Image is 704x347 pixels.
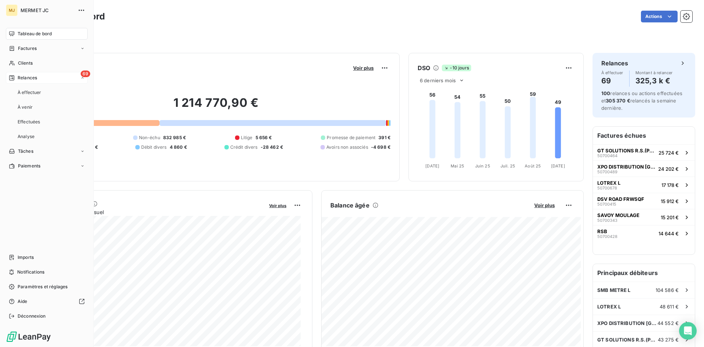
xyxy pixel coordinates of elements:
[269,203,286,208] span: Voir plus
[18,89,41,96] span: À effectuer
[659,150,679,156] span: 25 724 €
[41,208,264,216] span: Chiffre d'affaires mensuel
[601,90,682,111] span: relances ou actions effectuées et relancés la semaine dernière.
[532,202,557,209] button: Voir plus
[593,209,695,225] button: SAVOY MOULAGE5070034315 201 €
[525,163,541,169] tspan: Août 25
[475,163,490,169] tspan: Juin 25
[593,225,695,241] button: RSB5070042814 644 €
[593,127,695,144] h6: Factures échues
[601,59,628,68] h6: Relances
[327,134,375,141] span: Promesse de paiement
[18,254,34,261] span: Imports
[18,45,37,52] span: Factures
[593,193,695,209] button: DSV ROAD FRWSQF5070041515 912 €
[18,60,33,66] span: Clients
[597,170,617,174] span: 50700489
[378,134,390,141] span: 391 €
[657,320,679,326] span: 44 552 €
[6,296,88,307] a: Aide
[18,133,34,140] span: Analyse
[635,71,673,75] span: Montant à relancer
[597,228,607,234] span: RSB
[593,160,695,177] button: XPO DISTRIBUTION [GEOGRAPHIC_DATA]5070048924 202 €
[6,4,18,16] div: MJ
[139,134,160,141] span: Non-échu
[661,198,679,204] span: 15 912 €
[606,98,630,104] span: 305 370 €
[597,218,617,223] span: 50700343
[597,186,617,190] span: 50700678
[18,298,27,305] span: Aide
[442,65,471,71] span: -10 jours
[353,65,374,71] span: Voir plus
[18,30,52,37] span: Tableau de bord
[18,283,67,290] span: Paramètres et réglages
[597,196,644,202] span: DSV ROAD FRWSQF
[500,163,515,169] tspan: Juil. 25
[330,201,370,210] h6: Balance âgée
[420,77,456,83] span: 6 derniers mois
[660,304,679,310] span: 48 611 €
[593,144,695,160] button: GT SOLUTIONS R.S.(PNEUS)5070046425 724 €
[593,264,695,282] h6: Principaux débiteurs
[597,320,657,326] span: XPO DISTRIBUTION [GEOGRAPHIC_DATA]
[18,313,46,319] span: Déconnexion
[601,75,623,87] h4: 69
[659,231,679,236] span: 14 644 €
[597,164,655,170] span: XPO DISTRIBUTION [GEOGRAPHIC_DATA]
[658,337,679,343] span: 43 275 €
[597,180,620,186] span: LOTREX L
[597,202,616,206] span: 50700415
[418,64,430,72] h6: DSO
[21,7,73,13] span: MERMET JC
[18,104,33,111] span: À venir
[597,337,658,343] span: GT SOLUTIONS R.S.(PNEUS)
[661,214,679,220] span: 15 201 €
[18,163,40,169] span: Paiements
[597,212,639,218] span: SAVOY MOULAGE
[425,163,439,169] tspan: [DATE]
[597,304,621,310] span: LOTREX L
[256,134,272,141] span: 5 656 €
[371,144,390,151] span: -4 698 €
[601,90,610,96] span: 100
[163,134,186,141] span: 832 985 €
[679,322,697,340] div: Open Intercom Messenger
[6,331,51,343] img: Logo LeanPay
[170,144,187,151] span: 4 860 €
[18,119,40,125] span: Effectuées
[601,71,623,75] span: À effectuer
[261,144,283,151] span: -28 462 €
[18,75,37,81] span: Relances
[593,177,695,193] button: LOTREX L5070067817 178 €
[17,269,44,275] span: Notifications
[81,71,90,77] span: 69
[230,144,258,151] span: Crédit divers
[597,287,631,293] span: SMB METRE L
[41,95,390,118] h2: 1 214 770,90 €
[656,287,679,293] span: 104 586 €
[451,163,464,169] tspan: Mai 25
[267,202,289,209] button: Voir plus
[635,75,673,87] h4: 325,3 k €
[326,144,368,151] span: Avoirs non associés
[18,148,33,155] span: Tâches
[658,166,679,172] span: 24 202 €
[534,202,555,208] span: Voir plus
[551,163,565,169] tspan: [DATE]
[241,134,253,141] span: Litige
[597,234,617,239] span: 50700428
[351,65,376,71] button: Voir plus
[141,144,167,151] span: Débit divers
[597,148,656,153] span: GT SOLUTIONS R.S.(PNEUS)
[597,153,617,158] span: 50700464
[641,11,678,22] button: Actions
[661,182,679,188] span: 17 178 €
